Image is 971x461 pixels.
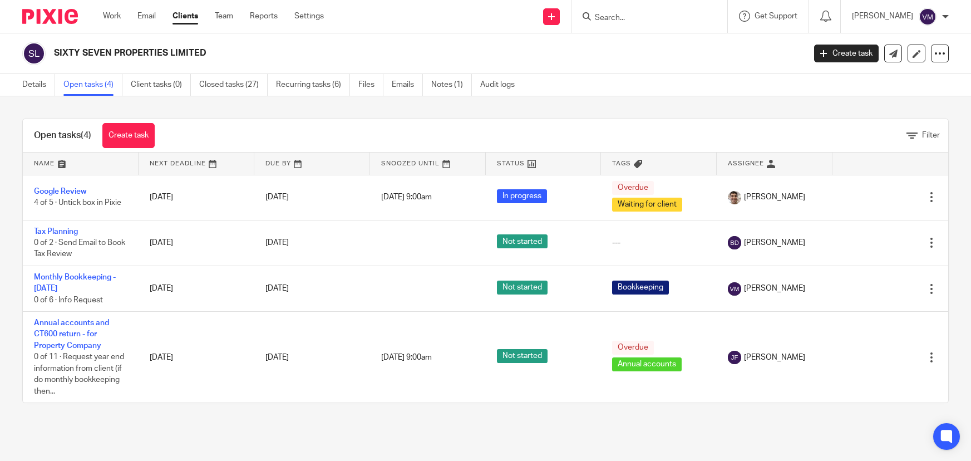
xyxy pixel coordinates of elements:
[102,123,155,148] a: Create task
[814,45,879,62] a: Create task
[34,228,78,236] a: Tax Planning
[34,353,124,395] span: 0 of 11 · Request year end information from client (if do monthly bookkeeping then...
[22,74,55,96] a: Details
[265,239,289,247] span: [DATE]
[612,237,706,248] div: ---
[139,266,254,311] td: [DATE]
[497,234,548,248] span: Not started
[81,131,91,140] span: (4)
[137,11,156,22] a: Email
[276,74,350,96] a: Recurring tasks (6)
[497,349,548,363] span: Not started
[497,281,548,295] span: Not started
[34,199,121,207] span: 4 of 5 · Untick box in Pixie
[34,239,125,258] span: 0 of 2 · Send Email to Book Tax Review
[744,283,805,294] span: [PERSON_NAME]
[250,11,278,22] a: Reports
[139,312,254,403] td: [DATE]
[139,220,254,266] td: [DATE]
[381,193,432,201] span: [DATE] 9:00am
[199,74,268,96] a: Closed tasks (27)
[612,341,654,355] span: Overdue
[755,12,797,20] span: Get Support
[612,198,682,212] span: Waiting for client
[744,352,805,363] span: [PERSON_NAME]
[63,74,122,96] a: Open tasks (4)
[497,189,547,203] span: In progress
[480,74,523,96] a: Audit logs
[381,160,440,166] span: Snoozed Until
[744,192,805,203] span: [PERSON_NAME]
[922,131,940,139] span: Filter
[294,11,324,22] a: Settings
[612,281,669,295] span: Bookkeeping
[919,8,937,26] img: svg%3E
[728,351,741,364] img: svg%3E
[612,160,631,166] span: Tags
[34,319,109,350] a: Annual accounts and CT600 return - for Property Company
[34,188,86,195] a: Google Review
[612,357,682,371] span: Annual accounts
[265,354,289,361] span: [DATE]
[265,193,289,201] span: [DATE]
[215,11,233,22] a: Team
[265,285,289,293] span: [DATE]
[139,175,254,220] td: [DATE]
[392,74,423,96] a: Emails
[728,191,741,204] img: PXL_20240409_141816916.jpg
[34,296,103,304] span: 0 of 6 · Info Request
[172,11,198,22] a: Clients
[358,74,383,96] a: Files
[381,354,432,361] span: [DATE] 9:00am
[131,74,191,96] a: Client tasks (0)
[54,47,649,59] h2: SIXTY SEVEN PROPERTIES LIMITED
[612,181,654,195] span: Overdue
[103,11,121,22] a: Work
[852,11,913,22] p: [PERSON_NAME]
[728,282,741,296] img: svg%3E
[728,236,741,249] img: svg%3E
[22,9,78,24] img: Pixie
[34,273,116,292] a: Monthly Bookkeeping - [DATE]
[497,160,525,166] span: Status
[22,42,46,65] img: svg%3E
[594,13,694,23] input: Search
[744,237,805,248] span: [PERSON_NAME]
[431,74,472,96] a: Notes (1)
[34,130,91,141] h1: Open tasks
